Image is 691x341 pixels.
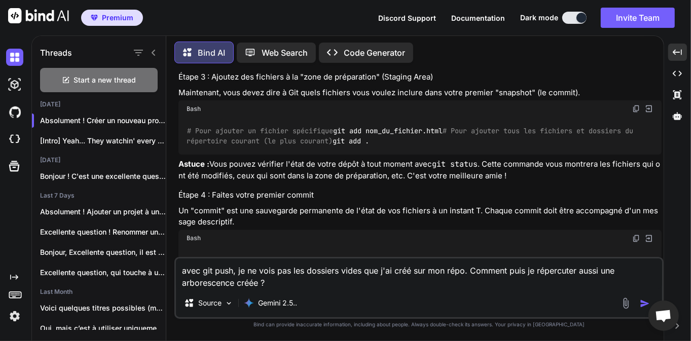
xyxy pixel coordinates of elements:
[32,100,166,108] h2: [DATE]
[178,159,662,181] p: Vous pouvez vérifier l'état de votre dépôt à tout moment avec . Cette commande vous montrera les ...
[258,298,297,308] p: Gemini 2.5..
[6,308,23,325] img: settings
[40,136,166,146] p: [Intro] Yeah... They watchin' every move... Let...
[40,171,166,181] p: Bonjour ! C'est une excellente question qui...
[187,255,452,266] code: git commit -m
[432,159,478,169] code: git status
[178,190,662,201] h4: Étape 4 : Faites votre premier commit
[187,126,637,146] code: git add nom_du_fichier.html git add .
[40,47,72,59] h1: Threads
[644,234,653,243] img: Open in Browser
[6,49,23,66] img: darkChat
[240,256,451,265] span: "Initial commit: Création de la structure du projet"
[40,268,166,278] p: Excellente question, qui touche à une petite...
[378,14,436,22] span: Discord Support
[378,13,436,23] button: Discord Support
[174,321,664,328] p: Bind can provide inaccurate information, including about people. Always double-check its answers....
[640,298,650,309] img: icon
[32,288,166,296] h2: Last Month
[40,247,166,257] p: Bonjour, Excellente question, il est primordial de...
[178,71,662,83] h4: Étape 3 : Ajoutez des fichiers à la "zone de préparation" (Staging Area)
[40,207,166,217] p: Absolument ! Ajouter un projet à une...
[644,104,653,113] img: Open in Browser
[176,258,662,289] textarea: avec git push, je ne vois pas les dossiers vides que j'ai créé sur mon répo. Comment puis je répe...
[6,103,23,121] img: githubDark
[451,13,505,23] button: Documentation
[8,8,69,23] img: Bind AI
[225,299,233,308] img: Pick Models
[178,87,662,99] p: Maintenant, vous devez dire à Git quels fichiers vous voulez inclure dans votre premier "snapshot...
[601,8,675,28] button: Invite Team
[40,116,166,126] p: Absolument ! Créer un nouveau projet Git...
[520,13,558,23] span: Dark mode
[6,76,23,93] img: darkAi-studio
[40,303,166,313] p: Voici quelques titres possibles (mon préféré en...
[198,298,222,308] p: Source
[198,47,225,59] p: Bind AI
[187,105,201,113] span: Bash
[187,126,637,145] span: # Pour ajouter tous les fichiers et dossiers du répertoire courant (le plus courant)
[32,192,166,200] h2: Last 7 Days
[102,13,133,23] span: Premium
[187,235,201,243] span: Bash
[40,323,166,333] p: Oui, mais c’est à utiliser uniquement en...
[244,298,254,308] img: Gemini 2.5 Pro
[620,297,632,309] img: attachment
[187,126,333,135] span: # Pour ajouter un fichier spécifique
[632,105,640,113] img: copy
[91,15,98,21] img: premium
[74,75,136,85] span: Start a new thread
[40,227,166,237] p: Excellente question ! Renommer un Volume Logique...
[81,10,143,26] button: premiumPremium
[6,131,23,148] img: cloudideIcon
[648,300,679,331] div: Ouvrir le chat
[178,159,209,169] strong: Astuce :
[344,47,405,59] p: Code Generator
[32,156,166,164] h2: [DATE]
[262,47,308,59] p: Web Search
[632,235,640,243] img: copy
[178,205,662,228] p: Un "commit" est une sauvegarde permanente de l'état de vos fichiers à un instant T. Chaque commit...
[451,14,505,22] span: Documentation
